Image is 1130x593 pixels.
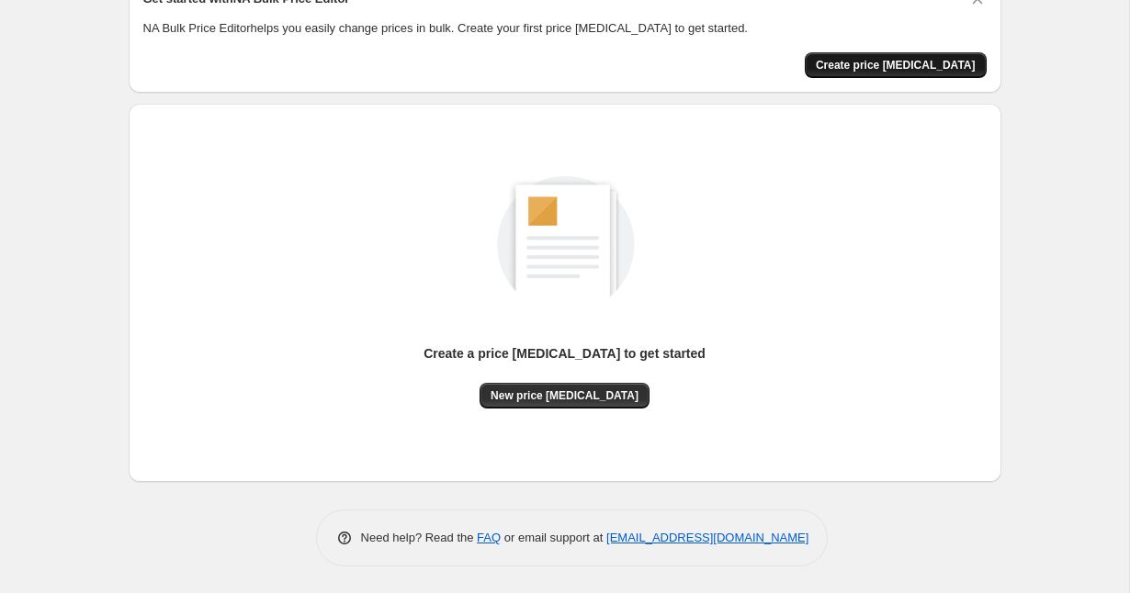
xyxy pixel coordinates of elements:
[606,531,808,544] a: [EMAIL_ADDRESS][DOMAIN_NAME]
[477,531,501,544] a: FAQ
[480,383,650,408] button: New price [MEDICAL_DATA]
[424,344,706,363] p: Create a price [MEDICAL_DATA] to get started
[491,388,638,403] span: New price [MEDICAL_DATA]
[143,19,987,38] p: NA Bulk Price Editor helps you easily change prices in bulk. Create your first price [MEDICAL_DAT...
[501,531,606,544] span: or email support at
[361,531,478,544] span: Need help? Read the
[805,52,987,78] button: Create price change job
[816,58,976,73] span: Create price [MEDICAL_DATA]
